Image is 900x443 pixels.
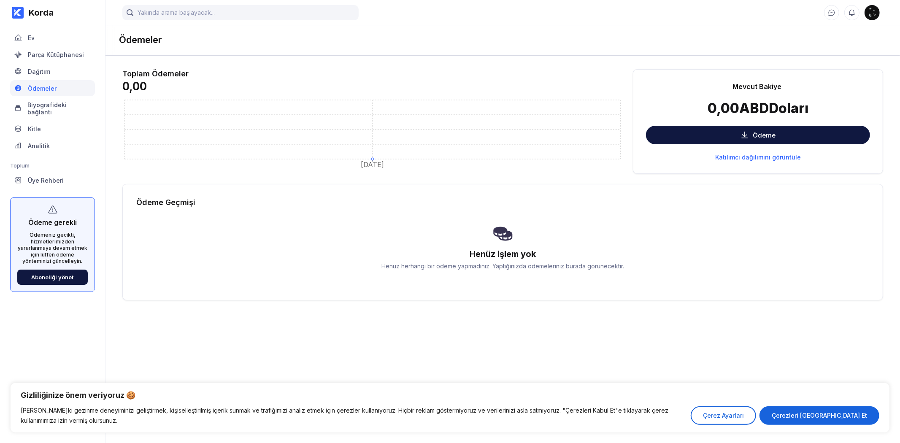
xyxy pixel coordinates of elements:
[470,249,536,259] font: Henüz işlem yok
[361,160,384,169] tspan: [DATE]
[10,30,95,46] a: Ev
[122,69,189,78] font: Toplam Ödemeler
[646,126,870,144] button: Ödeme
[122,5,359,20] input: Yakında arama başlayacak...
[381,262,624,270] font: Henüz herhangi bir ödeme yapmadınız. Yaptığınızda ödemeleriniz burada görünecektir.
[29,8,54,18] font: Korda
[772,412,867,419] font: Çerezleri [GEOGRAPHIC_DATA] Et
[10,172,95,189] a: Üye Rehberi
[759,406,879,425] button: Çerezleri Kabul Et
[28,125,41,132] font: Kitle
[10,63,95,80] a: Dağıtım
[28,218,77,227] font: Ödeme gerekli
[28,34,35,41] font: Ev
[10,80,95,97] a: Ödemeler
[122,80,147,93] font: 0,00
[10,138,95,154] a: Analitik
[28,85,57,92] font: Ödemeler
[691,406,756,425] button: Çerez Ayarları
[865,5,880,20] img: ab6761610000e5eb2dca2768c660db51210a9e6a
[715,154,801,161] font: Katılımcı dağılımını görüntüle
[10,162,30,169] font: Toplum
[18,232,87,264] font: Ödemeniz gecikti, hizmetlerimizden yararlanmaya devam etmek için lütfen ödeme yönteminizi güncell...
[32,274,74,281] font: Aboneliği yönet
[28,68,50,75] font: Dağıtım
[119,34,162,45] font: Ödemeler
[753,131,776,139] font: Ödeme
[28,142,50,149] font: Analitik
[865,5,880,20] div: gensai
[10,121,95,138] a: Kitle
[21,407,668,424] font: [PERSON_NAME]ki gezinme deneyiminizi geliştirmek, kişiselleştirilmiş içerik sunmak ve trafiğimizi...
[708,100,739,116] font: 0,00
[28,177,64,184] font: Üye Rehberi
[10,97,95,121] a: Biyografideki bağlantı
[739,100,769,116] font: ABD
[17,270,88,285] button: Aboneliği yönet
[703,412,744,419] font: Çerez Ayarları
[769,100,808,116] font: Doları
[27,101,67,116] font: Biyografideki bağlantı
[732,82,781,91] font: Mevcut Bakiye
[136,198,195,207] font: Ödeme Geçmişi
[10,46,95,63] a: Parça Kütüphanesi
[21,391,135,400] font: Gizliliğinize önem veriyoruz 🍪
[28,51,84,58] font: Parça Kütüphanesi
